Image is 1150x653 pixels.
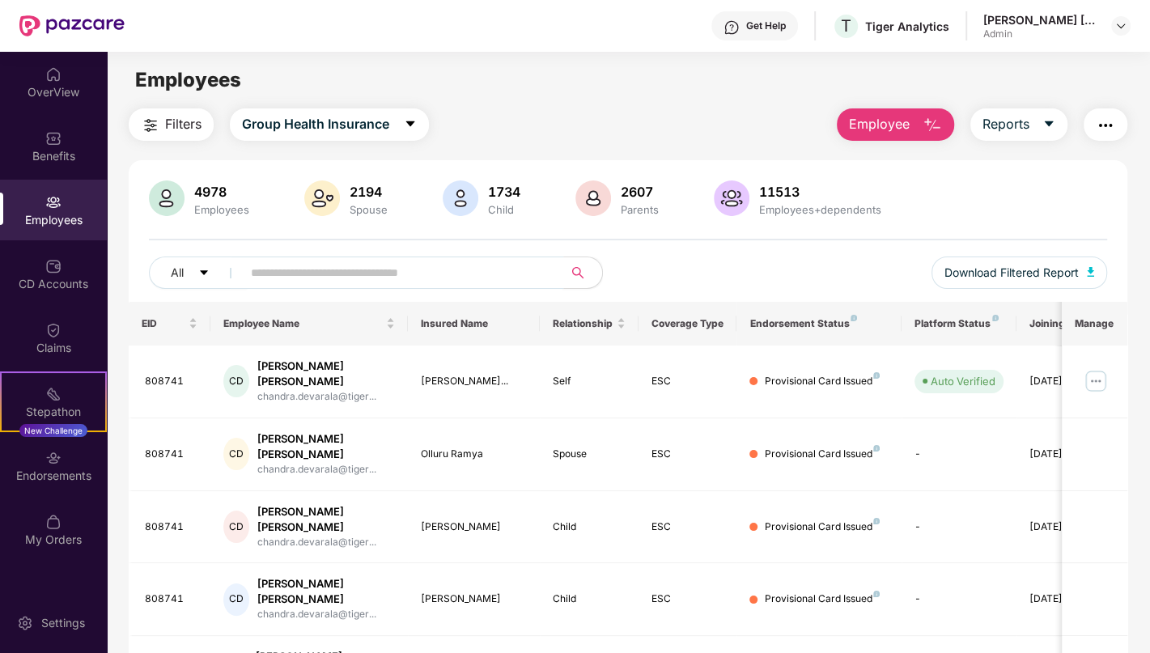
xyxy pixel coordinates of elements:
[145,519,198,535] div: 808741
[257,607,395,622] div: chandra.devarala@tiger...
[223,438,248,470] div: CD
[1016,302,1115,346] th: Joining Date
[764,447,880,462] div: Provisional Card Issued
[421,592,527,607] div: [PERSON_NAME]
[931,257,1108,289] button: Download Filtered Report
[873,591,880,597] img: svg+xml;base64,PHN2ZyB4bWxucz0iaHR0cDovL3d3dy53My5vcmcvMjAwMC9zdmciIHdpZHRoPSI4IiBoZWlnaHQ9IjgiIH...
[639,302,737,346] th: Coverage Type
[865,19,949,34] div: Tiger Analytics
[1087,267,1095,277] img: svg+xml;base64,PHN2ZyB4bWxucz0iaHR0cDovL3d3dy53My5vcmcvMjAwMC9zdmciIHhtbG5zOnhsaW5rPSJodHRwOi8vd3...
[1096,116,1115,135] img: svg+xml;base64,PHN2ZyB4bWxucz0iaHR0cDovL3d3dy53My5vcmcvMjAwMC9zdmciIHdpZHRoPSIyNCIgaGVpZ2h0PSIyNC...
[1042,117,1055,132] span: caret-down
[553,374,626,389] div: Self
[970,108,1067,141] button: Reportscaret-down
[1083,368,1109,394] img: manageButton
[651,519,724,535] div: ESC
[756,203,885,216] div: Employees+dependents
[257,389,395,405] div: chandra.devarala@tiger...
[198,267,210,280] span: caret-down
[304,180,340,216] img: svg+xml;base64,PHN2ZyB4bWxucz0iaHR0cDovL3d3dy53My5vcmcvMjAwMC9zdmciIHhtbG5zOnhsaW5rPSJodHRwOi8vd3...
[45,130,62,146] img: svg+xml;base64,PHN2ZyBpZD0iQmVuZWZpdHMiIHhtbG5zPSJodHRwOi8vd3d3LnczLm9yZy8yMDAwL3N2ZyIgd2lkdGg9Ij...
[873,372,880,379] img: svg+xml;base64,PHN2ZyB4bWxucz0iaHR0cDovL3d3dy53My5vcmcvMjAwMC9zdmciIHdpZHRoPSI4IiBoZWlnaHQ9IjgiIH...
[223,317,383,330] span: Employee Name
[257,462,395,477] div: chandra.devarala@tiger...
[992,315,999,321] img: svg+xml;base64,PHN2ZyB4bWxucz0iaHR0cDovL3d3dy53My5vcmcvMjAwMC9zdmciIHdpZHRoPSI4IiBoZWlnaHQ9IjgiIH...
[764,374,880,389] div: Provisional Card Issued
[135,68,241,91] span: Employees
[421,519,527,535] div: [PERSON_NAME]
[931,373,995,389] div: Auto Verified
[553,317,613,330] span: Relationship
[873,445,880,452] img: svg+xml;base64,PHN2ZyB4bWxucz0iaHR0cDovL3d3dy53My5vcmcvMjAwMC9zdmciIHdpZHRoPSI4IiBoZWlnaHQ9IjgiIH...
[562,257,603,289] button: search
[1029,592,1102,607] div: [DATE]
[617,184,662,200] div: 2607
[36,615,90,631] div: Settings
[421,447,527,462] div: Olluru Ramya
[408,302,540,346] th: Insured Name
[485,184,524,200] div: 1734
[651,447,724,462] div: ESC
[982,114,1029,134] span: Reports
[553,447,626,462] div: Spouse
[873,518,880,524] img: svg+xml;base64,PHN2ZyB4bWxucz0iaHR0cDovL3d3dy53My5vcmcvMjAwMC9zdmciIHdpZHRoPSI4IiBoZWlnaHQ9IjgiIH...
[191,184,252,200] div: 4978
[149,180,185,216] img: svg+xml;base64,PHN2ZyB4bWxucz0iaHR0cDovL3d3dy53My5vcmcvMjAwMC9zdmciIHhtbG5zOnhsaW5rPSJodHRwOi8vd3...
[45,450,62,466] img: svg+xml;base64,PHN2ZyBpZD0iRW5kb3JzZW1lbnRzIiB4bWxucz0iaHR0cDovL3d3dy53My5vcmcvMjAwMC9zdmciIHdpZH...
[45,258,62,274] img: svg+xml;base64,PHN2ZyBpZD0iQ0RfQWNjb3VudHMiIGRhdGEtbmFtZT0iQ0QgQWNjb3VudHMiIHhtbG5zPSJodHRwOi8vd3...
[210,302,408,346] th: Employee Name
[257,535,395,550] div: chandra.devarala@tiger...
[242,114,389,134] span: Group Health Insurance
[129,108,214,141] button: Filters
[45,514,62,530] img: svg+xml;base64,PHN2ZyBpZD0iTXlfT3JkZXJzIiBkYXRhLW5hbWU9Ik15IE9yZGVycyIgeG1sbnM9Imh0dHA6Ly93d3cudz...
[849,114,910,134] span: Employee
[714,180,749,216] img: svg+xml;base64,PHN2ZyB4bWxucz0iaHR0cDovL3d3dy53My5vcmcvMjAwMC9zdmciIHhtbG5zOnhsaW5rPSJodHRwOi8vd3...
[346,184,391,200] div: 2194
[1062,302,1127,346] th: Manage
[45,322,62,338] img: svg+xml;base64,PHN2ZyBpZD0iQ2xhaW0iIHhtbG5zPSJodHRwOi8vd3d3LnczLm9yZy8yMDAwL3N2ZyIgd2lkdGg9IjIwIi...
[19,15,125,36] img: New Pazcare Logo
[841,16,851,36] span: T
[421,374,527,389] div: [PERSON_NAME]...
[651,592,724,607] div: ESC
[223,511,248,543] div: CD
[257,358,395,389] div: [PERSON_NAME] [PERSON_NAME]
[756,184,885,200] div: 11513
[404,117,417,132] span: caret-down
[2,404,105,420] div: Stepathon
[45,194,62,210] img: svg+xml;base64,PHN2ZyBpZD0iRW1wbG95ZWVzIiB4bWxucz0iaHR0cDovL3d3dy53My5vcmcvMjAwMC9zdmciIHdpZHRoPS...
[724,19,740,36] img: svg+xml;base64,PHN2ZyBpZD0iSGVscC0zMngzMiIgeG1sbnM9Imh0dHA6Ly93d3cudzMub3JnLzIwMDAvc3ZnIiB3aWR0aD...
[45,386,62,402] img: svg+xml;base64,PHN2ZyB4bWxucz0iaHR0cDovL3d3dy53My5vcmcvMjAwMC9zdmciIHdpZHRoPSIyMSIgaGVpZ2h0PSIyMC...
[902,418,1016,491] td: -
[165,114,202,134] span: Filters
[1029,519,1102,535] div: [DATE]
[19,424,87,437] div: New Challenge
[914,317,1004,330] div: Platform Status
[17,615,33,631] img: svg+xml;base64,PHN2ZyBpZD0iU2V0dGluZy0yMHgyMCIgeG1sbnM9Imh0dHA6Ly93d3cudzMub3JnLzIwMDAvc3ZnIiB3aW...
[540,302,639,346] th: Relationship
[149,257,248,289] button: Allcaret-down
[257,576,395,607] div: [PERSON_NAME] [PERSON_NAME]
[764,519,880,535] div: Provisional Card Issued
[944,264,1079,282] span: Download Filtered Report
[983,28,1097,40] div: Admin
[485,203,524,216] div: Child
[553,592,626,607] div: Child
[902,491,1016,564] td: -
[257,504,395,535] div: [PERSON_NAME] [PERSON_NAME]
[562,266,594,279] span: search
[1114,19,1127,32] img: svg+xml;base64,PHN2ZyBpZD0iRHJvcGRvd24tMzJ4MzIiIHhtbG5zPSJodHRwOi8vd3d3LnczLm9yZy8yMDAwL3N2ZyIgd2...
[230,108,429,141] button: Group Health Insurancecaret-down
[553,519,626,535] div: Child
[443,180,478,216] img: svg+xml;base64,PHN2ZyB4bWxucz0iaHR0cDovL3d3dy53My5vcmcvMjAwMC9zdmciIHhtbG5zOnhsaW5rPSJodHRwOi8vd3...
[171,264,184,282] span: All
[851,315,857,321] img: svg+xml;base64,PHN2ZyB4bWxucz0iaHR0cDovL3d3dy53My5vcmcvMjAwMC9zdmciIHdpZHRoPSI4IiBoZWlnaHQ9IjgiIH...
[45,66,62,83] img: svg+xml;base64,PHN2ZyBpZD0iSG9tZSIgeG1sbnM9Imh0dHA6Ly93d3cudzMub3JnLzIwMDAvc3ZnIiB3aWR0aD0iMjAiIG...
[837,108,954,141] button: Employee
[923,116,942,135] img: svg+xml;base64,PHN2ZyB4bWxucz0iaHR0cDovL3d3dy53My5vcmcvMjAwMC9zdmciIHhtbG5zOnhsaW5rPSJodHRwOi8vd3...
[145,447,198,462] div: 808741
[223,365,248,397] div: CD
[191,203,252,216] div: Employees
[145,374,198,389] div: 808741
[346,203,391,216] div: Spouse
